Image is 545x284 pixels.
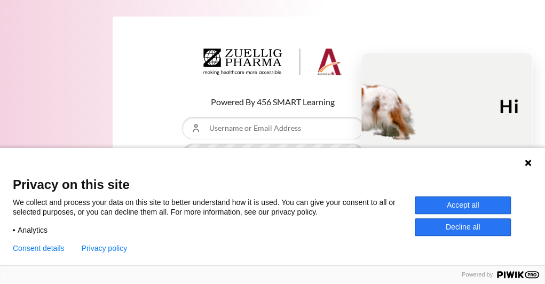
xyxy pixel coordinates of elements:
a: Architeck [203,49,342,80]
p: Powered By 456 SMART Learning [182,96,364,108]
button: Decline all [415,218,511,236]
span: Analytics [18,225,48,235]
input: Username or Email Address [182,117,364,139]
a: Privacy policy [82,244,128,253]
span: Privacy on this site [13,177,532,192]
img: Architeck [203,49,342,75]
p: We collect and process your data on this site to better understand how it is used. You can give y... [13,198,415,217]
span: Powered by [457,271,497,278]
button: Accept all [415,196,511,214]
button: Consent details [13,244,65,253]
